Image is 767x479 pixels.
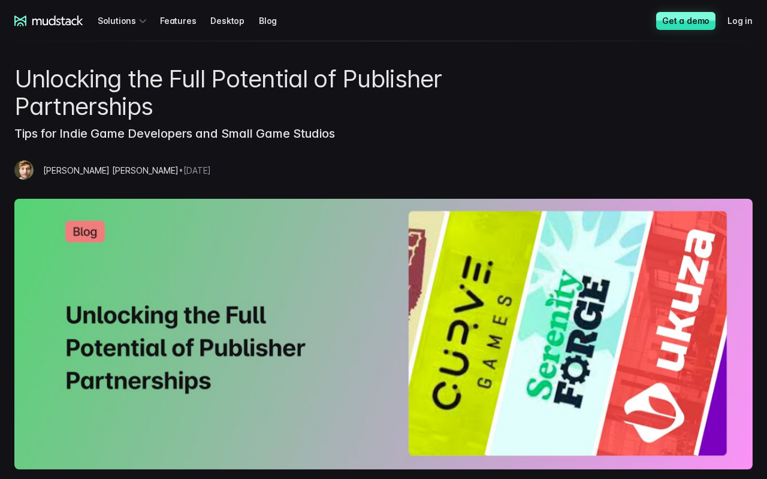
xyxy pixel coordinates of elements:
a: Desktop [210,10,259,32]
img: Mazze Whiteley [14,160,34,180]
h1: Unlocking the Full Potential of Publisher Partnerships [14,65,446,120]
span: [PERSON_NAME] [PERSON_NAME] [43,165,179,175]
a: Features [160,10,210,32]
h3: Tips for Indie Game Developers and Small Game Studios [14,120,446,141]
a: mudstack logo [14,16,83,26]
div: Solutions [98,10,150,32]
span: • [DATE] [179,165,211,175]
a: Log in [727,10,767,32]
a: Blog [259,10,291,32]
a: Get a demo [656,12,715,30]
